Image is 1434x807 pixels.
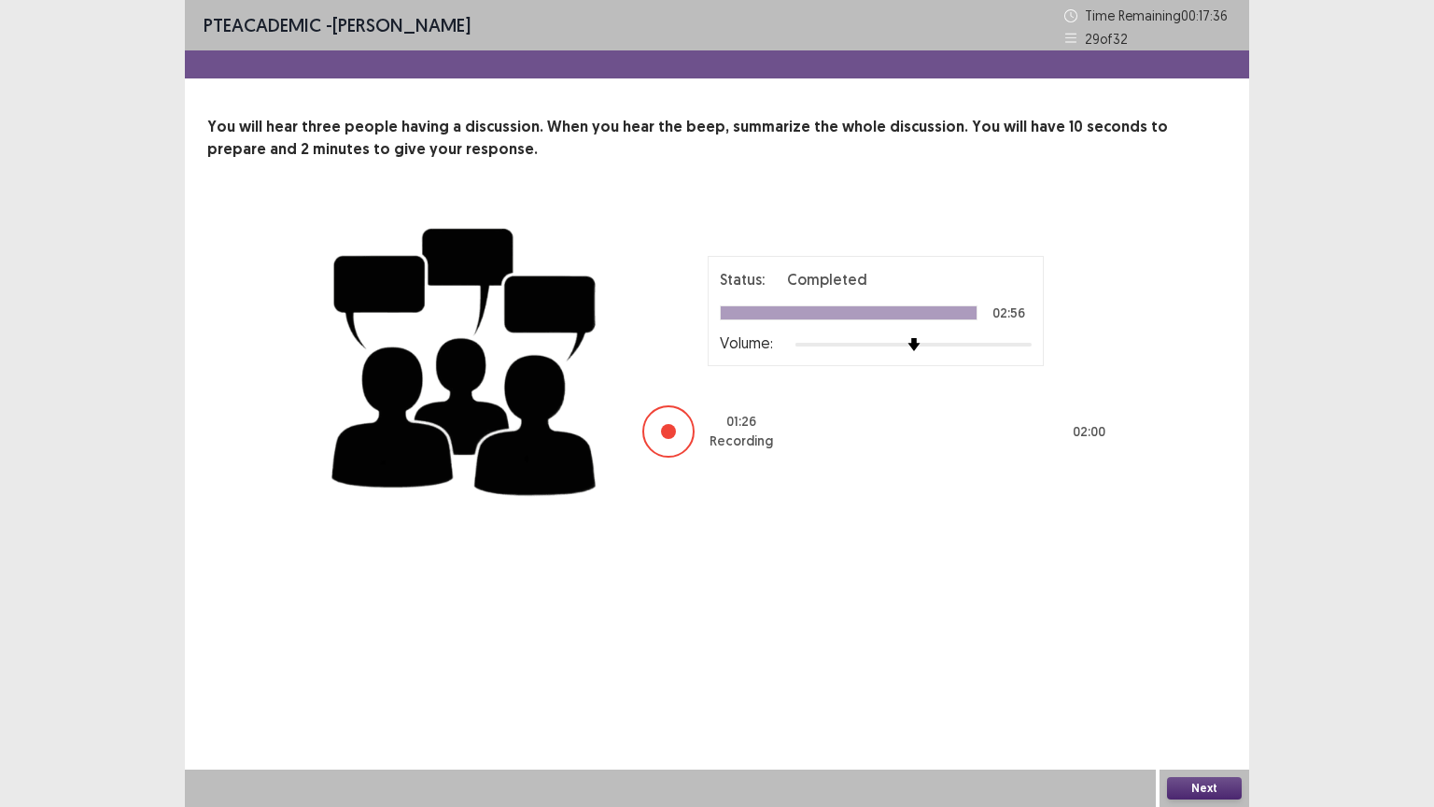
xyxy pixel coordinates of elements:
[1073,422,1105,442] p: 02 : 00
[325,205,605,511] img: group-discussion
[720,268,765,290] p: Status:
[1167,777,1242,800] button: Next
[720,332,773,354] p: Volume:
[710,432,773,451] p: Recording
[1085,29,1128,49] p: 29 of 32
[787,268,867,290] p: Completed
[1085,6,1230,25] p: Time Remaining 00 : 17 : 36
[907,338,921,351] img: arrow-thumb
[992,306,1025,319] p: 02:56
[207,116,1227,161] p: You will hear three people having a discussion. When you hear the beep, summarize the whole discu...
[726,412,756,432] p: 01 : 26
[204,13,321,36] span: PTE academic
[204,11,471,39] p: - [PERSON_NAME]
